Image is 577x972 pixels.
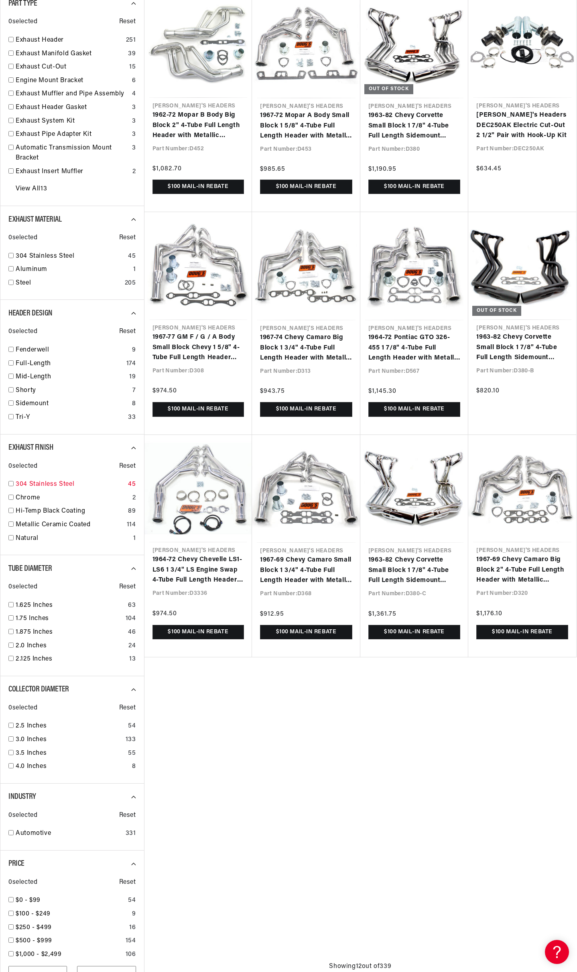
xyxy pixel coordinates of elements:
[260,333,352,364] a: 1967-74 Chevy Camaro Big Block 1 3/4" 4-Tube Full Length Header with Metallic Ceramic Coating
[152,110,244,141] a: 1962-72 Mopar B Body Big Block 2" 4-Tube Full Length Header with Metallic Ceramic Coating
[476,332,568,363] a: 1963-82 Chevy Corvette Small Block 1 7/8" 4-Tube Full Length Sidemount Header with Hi-Temp Black ...
[16,278,122,289] a: Steel
[132,116,136,127] div: 3
[128,721,136,732] div: 54
[16,89,129,99] a: Exhaust Muffler and Pipe Assembly
[132,386,136,396] div: 7
[132,103,136,113] div: 3
[16,167,129,177] a: Exhaust Insert Muffler
[128,748,136,759] div: 55
[128,600,136,611] div: 63
[16,62,126,73] a: Exhaust Cut-Out
[16,600,125,611] a: 1.625 Inches
[8,327,37,337] span: 0 selected
[8,444,53,452] span: Exhaust Finish
[127,520,136,530] div: 114
[133,533,136,544] div: 1
[16,372,126,382] a: Mid-Length
[119,582,136,592] span: Reset
[126,359,136,369] div: 174
[128,49,136,59] div: 39
[16,493,129,503] a: Chrome
[126,614,136,624] div: 104
[132,493,136,503] div: 2
[16,748,125,759] a: 3.5 Inches
[368,111,461,141] a: 1963-82 Chevy Corvette Small Block 1 7/8" 4-Tube Full Length Sidemount Header with Metallic Ceram...
[119,877,136,888] span: Reset
[8,810,37,821] span: 0 selected
[128,251,136,262] div: 45
[8,793,36,801] span: Industry
[128,627,136,638] div: 46
[119,703,136,713] span: Reset
[132,167,136,177] div: 2
[329,962,391,972] span: Showing 12 out of 339
[8,17,37,27] span: 0 selected
[260,555,352,586] a: 1967-69 Chevy Camaro Small Block 1 3/4" 4-Tube Full Length Header with Metallic Ceramic Coating
[16,897,41,903] span: $0 - $99
[126,735,136,745] div: 133
[132,89,136,99] div: 4
[16,641,125,651] a: 2.0 Inches
[16,735,122,745] a: 3.0 Inches
[132,143,136,154] div: 3
[125,278,136,289] div: 205
[119,327,136,337] span: Reset
[126,936,136,946] div: 154
[368,333,461,364] a: 1964-72 Pontiac GTO 326-455 1 7/8" 4-Tube Full Length Header with Metallic Ceramic Coating
[16,399,129,409] a: Sidemount
[133,265,136,275] div: 1
[8,685,69,693] span: Collector Diameter
[16,143,129,164] a: Automatic Transmission Mount Bracket
[119,233,136,243] span: Reset
[128,412,136,423] div: 33
[126,950,136,960] div: 106
[16,506,125,517] a: Hi-Temp Black Coating
[132,399,136,409] div: 8
[16,614,122,624] a: 1.75 Inches
[16,35,123,46] a: Exhaust Header
[132,345,136,356] div: 9
[16,911,51,917] span: $100 - $249
[119,810,136,821] span: Reset
[8,703,37,713] span: 0 selected
[368,555,461,586] a: 1963-82 Chevy Corvette Small Block 1 7/8" 4-Tube Full Length Sidemount Header with Chrome Finish
[129,62,136,73] div: 15
[128,506,136,517] div: 89
[16,762,129,772] a: 4.0 Inches
[476,555,568,586] a: 1967-69 Chevy Camaro Big Block 2" 4-Tube Full Length Header with Metallic Ceramic Coating
[16,265,130,275] a: Aluminum
[16,76,129,86] a: Engine Mount Bracket
[16,533,130,544] a: Natural
[152,332,244,363] a: 1967-77 GM F / G / A Body Small Block Chevy 1 5/8" 4-Tube Full Length Header with Metallic Cerami...
[16,103,129,113] a: Exhaust Header Gasket
[128,479,136,490] div: 45
[128,641,136,651] div: 24
[128,895,136,906] div: 54
[129,923,136,933] div: 16
[119,461,136,472] span: Reset
[16,129,129,140] a: Exhaust Pipe Adapter Kit
[16,924,52,931] span: $250 - $499
[152,555,244,586] a: 1964-72 Chevy Chevelle LS1-LS6 1 3/4" LS Engine Swap 4-Tube Full Length Header with Metallic Cera...
[8,582,37,592] span: 0 selected
[16,184,47,194] a: View All 13
[8,233,37,243] span: 0 selected
[16,386,129,396] a: Shorty
[16,251,125,262] a: 304 Stainless Steel
[16,829,122,839] a: Automotive
[476,110,568,141] a: [PERSON_NAME]'s Headers DEC250AK Electric Cut-Out 2 1/2" Pair with Hook-Up Kit
[16,359,123,369] a: Full-Length
[16,49,125,59] a: Exhaust Manifold Gasket
[16,938,52,944] span: $500 - $999
[16,116,129,127] a: Exhaust System Kit
[126,35,136,46] div: 251
[8,461,37,472] span: 0 selected
[16,654,126,665] a: 2.125 Inches
[16,479,125,490] a: 304 Stainless Steel
[8,565,52,573] span: Tube Diameter
[260,111,352,141] a: 1967-72 Mopar A Body Small Block 1 5/8" 4-Tube Full Length Header with Metallic Ceramic Coating
[132,762,136,772] div: 8
[16,627,125,638] a: 1.875 Inches
[119,17,136,27] span: Reset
